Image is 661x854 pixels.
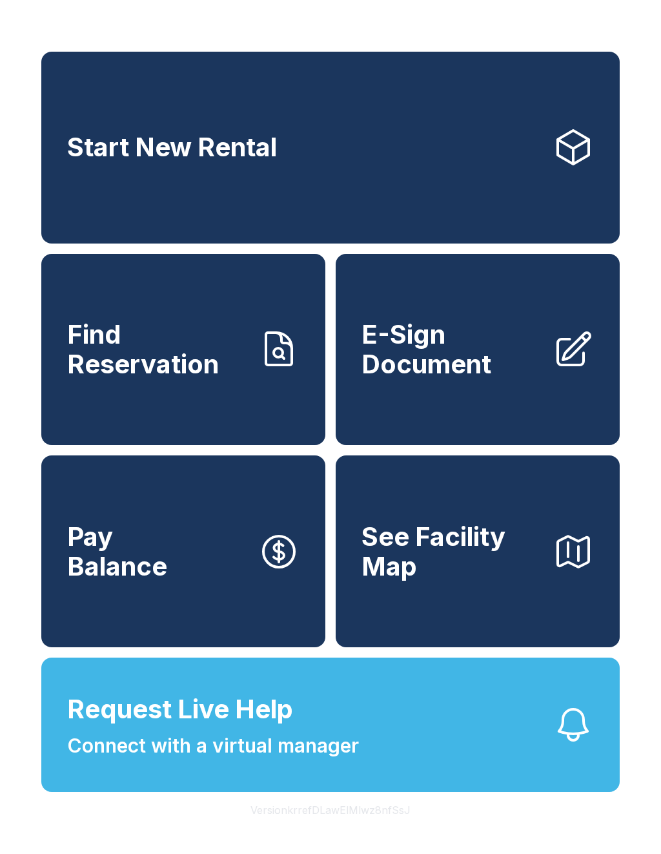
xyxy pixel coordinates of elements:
[41,254,325,446] a: Find Reservation
[240,792,421,828] button: VersionkrrefDLawElMlwz8nfSsJ
[67,690,293,729] span: Request Live Help
[41,658,620,792] button: Request Live HelpConnect with a virtual manager
[336,455,620,647] button: See Facility Map
[361,522,542,581] span: See Facility Map
[361,320,542,379] span: E-Sign Document
[336,254,620,446] a: E-Sign Document
[67,731,359,760] span: Connect with a virtual manager
[41,455,325,647] button: PayBalance
[67,522,167,581] span: Pay Balance
[67,320,248,379] span: Find Reservation
[67,132,277,162] span: Start New Rental
[41,52,620,244] a: Start New Rental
